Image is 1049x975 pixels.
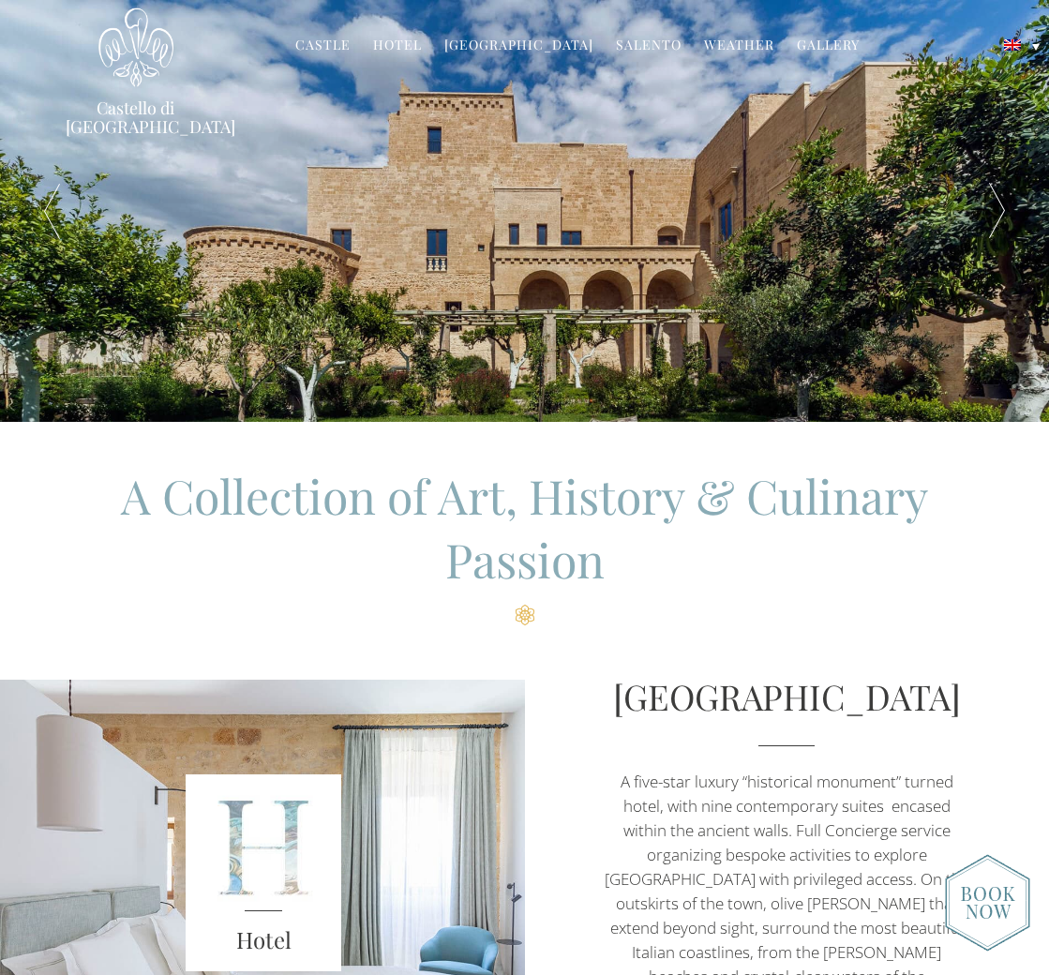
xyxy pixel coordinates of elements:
a: Salento [616,36,682,57]
a: Weather [704,36,774,57]
img: Unknown-5.jpeg [186,774,341,971]
a: [GEOGRAPHIC_DATA] [613,673,961,719]
h3: Hotel [186,923,341,957]
a: [GEOGRAPHIC_DATA] [444,36,593,57]
img: Castello di Ugento [98,7,173,87]
span: A Collection of Art, History & Culinary Passion [121,464,928,591]
a: Hotel [373,36,422,57]
a: Castello di [GEOGRAPHIC_DATA] [66,98,206,136]
a: Castle [295,36,351,57]
a: Gallery [797,36,860,57]
img: English [1004,39,1021,51]
img: new-booknow.png [945,854,1030,952]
